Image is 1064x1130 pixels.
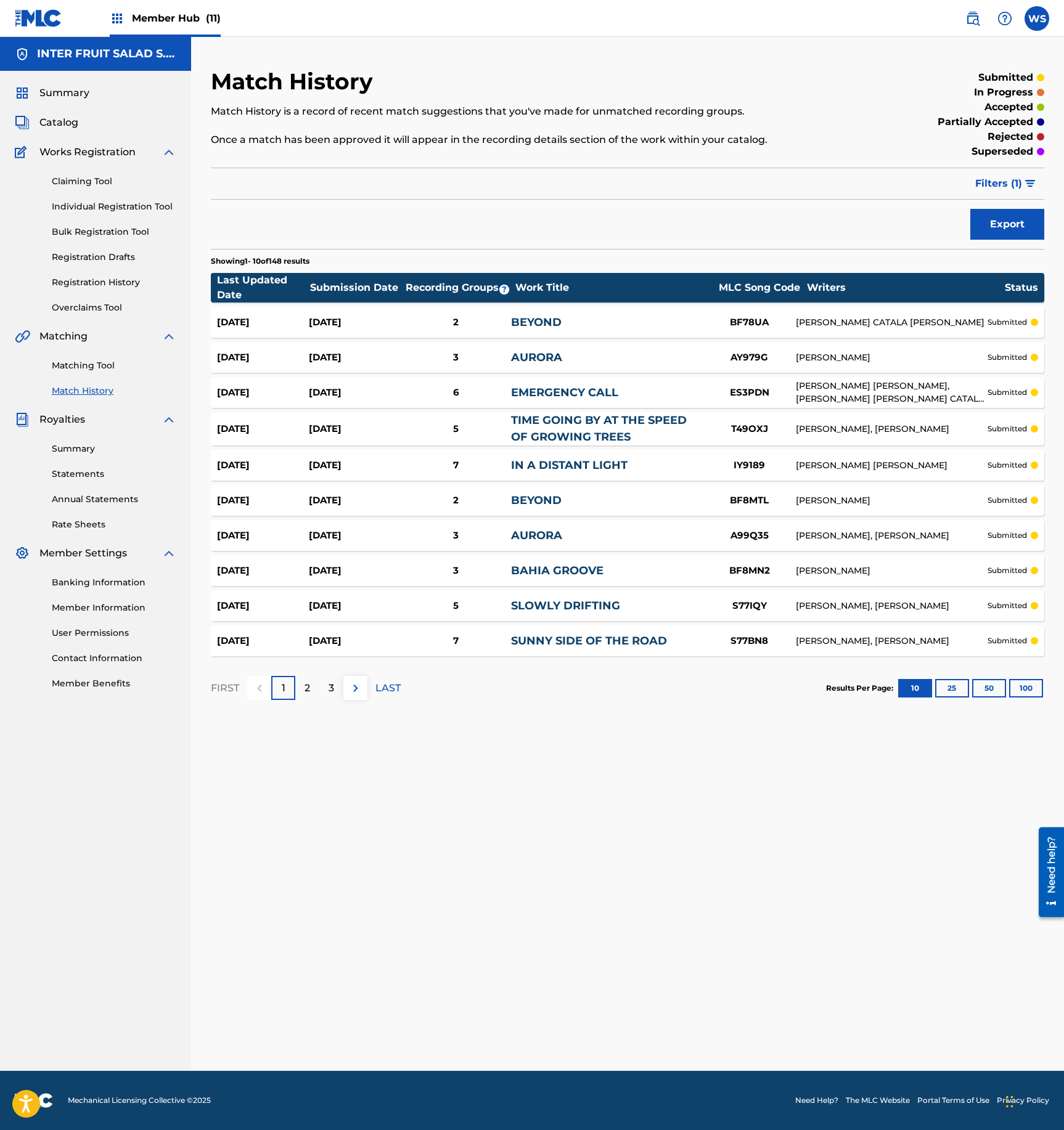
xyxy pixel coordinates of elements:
[511,458,628,472] a: IN A DISTANT LIGHT
[401,634,511,648] div: 7
[703,458,796,473] div: IY9189
[1029,821,1064,924] iframe: Resource Center
[52,251,176,264] a: Registration Drafts
[211,68,379,96] h2: Match History
[217,386,309,400] div: [DATE]
[938,115,1033,129] p: partially accepted
[401,315,511,330] div: 2
[211,681,239,696] p: FIRST
[511,634,667,648] a: SUNNY SIDE OF THE ROAD
[39,412,85,427] span: Royalties
[703,351,796,365] div: AY979G
[309,634,401,648] div: [DATE]
[110,11,125,26] img: Top Rightsholders
[988,565,1027,576] p: submitted
[974,85,1033,100] p: in progress
[511,386,618,399] a: EMERGENCY CALL
[988,317,1027,328] p: submitted
[52,200,176,213] a: Individual Registration Tool
[217,422,309,436] div: [DATE]
[15,115,30,130] img: Catalog
[826,683,896,694] p: Results Per Page:
[796,494,988,507] div: [PERSON_NAME]
[846,1095,910,1106] a: The MLC Website
[309,564,401,578] div: [DATE]
[375,681,401,696] p: LAST
[1025,6,1049,31] div: User Menu
[511,315,562,329] a: BEYOND
[217,315,309,330] div: [DATE]
[988,352,1027,363] p: submitted
[1009,679,1043,697] button: 100
[511,413,687,444] a: TIME GOING BY AT THE SPEED OF GROWING TREES
[206,12,221,24] span: (11)
[511,564,604,577] a: BAHIA GROOVE
[404,280,515,295] div: Recording Groups
[703,599,796,613] div: S77IQY
[329,681,334,696] p: 3
[401,494,511,508] div: 2
[511,351,562,364] a: AURORA
[796,423,988,436] div: [PERSON_NAME], [PERSON_NAME]
[162,412,176,427] img: expand
[52,518,176,531] a: Rate Sheets
[796,635,988,648] div: [PERSON_NAME], [PERSON_NAME]
[997,1095,1049,1106] a: Privacy Policy
[960,6,985,31] a: Public Search
[988,635,1027,646] p: submitted
[984,100,1033,115] p: accepted
[309,422,401,436] div: [DATE]
[309,458,401,473] div: [DATE]
[39,86,89,100] span: Summary
[796,380,988,405] div: [PERSON_NAME] [PERSON_NAME], [PERSON_NAME] [PERSON_NAME] CATALA [PERSON_NAME]
[39,145,136,160] span: Works Registration
[972,679,1006,697] button: 50
[52,175,176,188] a: Claiming Tool
[305,681,310,696] p: 2
[703,564,796,578] div: BF8MN2
[52,226,176,238] a: Bulk Registration Tool
[795,1095,838,1106] a: Need Help?
[511,529,562,542] a: AURORA
[935,679,969,697] button: 25
[796,351,988,364] div: [PERSON_NAME]
[39,546,127,561] span: Member Settings
[15,86,30,100] img: Summary
[52,301,176,314] a: Overclaims Tool
[52,493,176,506] a: Annual Statements
[796,600,988,612] div: [PERSON_NAME], [PERSON_NAME]
[1002,1071,1064,1130] iframe: Chat Widget
[217,634,309,648] div: [DATE]
[37,47,176,61] h5: INTER FRUIT SALAD S.R.O.
[309,494,401,508] div: [DATE]
[1005,280,1038,295] div: Status
[217,564,309,578] div: [DATE]
[309,351,401,365] div: [DATE]
[52,384,176,397] a: Match History
[15,86,89,100] a: SummarySummary
[309,529,401,543] div: [DATE]
[796,529,988,542] div: [PERSON_NAME], [PERSON_NAME]
[309,386,401,400] div: [DATE]
[217,273,309,303] div: Last Updated Date
[898,679,932,697] button: 10
[52,576,176,589] a: Banking Information
[975,176,1022,191] span: Filters ( 1 )
[217,529,309,543] div: [DATE]
[713,280,806,295] div: MLC Song Code
[217,494,309,508] div: [DATE]
[978,70,1033,85] p: submitted
[15,412,30,427] img: Royalties
[703,529,796,543] div: A99Q35
[1025,180,1036,187] img: filter
[217,458,309,473] div: [DATE]
[703,422,796,436] div: T49OXJ
[401,599,511,613] div: 5
[15,115,78,130] a: CatalogCatalog
[52,601,176,614] a: Member Information
[401,386,511,400] div: 6
[401,529,511,543] div: 3
[988,530,1027,541] p: submitted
